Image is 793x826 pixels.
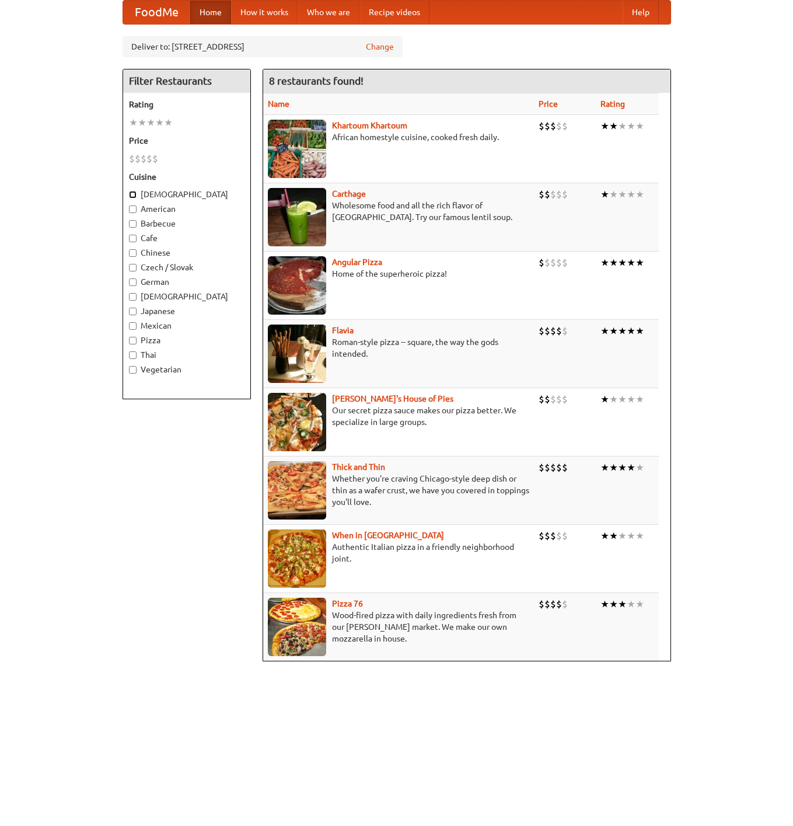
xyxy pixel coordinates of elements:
li: ★ [609,256,618,269]
li: $ [544,393,550,406]
a: Price [539,99,558,109]
label: Vegetarian [129,364,244,375]
li: ★ [635,393,644,406]
li: ★ [635,598,644,611]
li: ★ [129,116,138,129]
li: $ [562,256,568,269]
li: ★ [627,325,635,337]
input: Vegetarian [129,366,137,374]
p: Our secret pizza sauce makes our pizza better. We specialize in large groups. [268,405,529,428]
input: Mexican [129,322,137,330]
li: $ [562,461,568,474]
li: ★ [600,598,609,611]
label: Thai [129,349,244,361]
label: Barbecue [129,218,244,229]
label: Czech / Slovak [129,262,244,273]
p: African homestyle cuisine, cooked fresh daily. [268,131,529,143]
li: ★ [618,120,627,133]
li: ★ [635,461,644,474]
li: ★ [635,256,644,269]
li: ★ [618,461,627,474]
input: [DEMOGRAPHIC_DATA] [129,191,137,198]
img: angular.jpg [268,256,326,315]
li: ★ [618,256,627,269]
li: $ [550,598,556,611]
h5: Cuisine [129,171,244,183]
li: $ [539,461,544,474]
li: ★ [600,529,609,542]
li: $ [544,120,550,133]
a: Home [190,1,231,24]
p: Roman-style pizza -- square, the way the gods intended. [268,336,529,360]
input: Japanese [129,308,137,315]
li: ★ [609,529,618,542]
li: $ [556,325,562,337]
input: German [129,278,137,286]
li: $ [544,461,550,474]
label: German [129,276,244,288]
li: $ [556,256,562,269]
label: [DEMOGRAPHIC_DATA] [129,291,244,302]
h5: Rating [129,99,244,110]
input: American [129,205,137,213]
img: khartoum.jpg [268,120,326,178]
input: Thai [129,351,137,359]
li: $ [556,188,562,201]
li: $ [550,188,556,201]
li: $ [146,152,152,165]
li: ★ [138,116,146,129]
li: ★ [635,120,644,133]
a: Rating [600,99,625,109]
li: ★ [609,598,618,611]
a: Thick and Thin [332,462,385,472]
b: Angular Pizza [332,257,382,267]
li: ★ [618,598,627,611]
li: $ [562,188,568,201]
li: $ [152,152,158,165]
li: ★ [600,325,609,337]
li: $ [544,325,550,337]
a: When in [GEOGRAPHIC_DATA] [332,531,444,540]
img: luigis.jpg [268,393,326,451]
li: $ [539,529,544,542]
b: Pizza 76 [332,599,363,608]
p: Wholesome food and all the rich flavor of [GEOGRAPHIC_DATA]. Try our famous lentil soup. [268,200,529,223]
li: ★ [609,325,618,337]
a: Who we are [298,1,359,24]
li: $ [550,120,556,133]
input: Chinese [129,249,137,257]
label: Cafe [129,232,244,244]
label: [DEMOGRAPHIC_DATA] [129,189,244,200]
input: Barbecue [129,220,137,228]
li: $ [141,152,146,165]
input: Cafe [129,235,137,242]
h4: Filter Restaurants [123,69,250,93]
a: [PERSON_NAME]'s House of Pies [332,394,453,403]
a: Carthage [332,189,366,198]
a: Flavia [332,326,354,335]
img: thick.jpg [268,461,326,520]
li: ★ [618,188,627,201]
li: $ [539,120,544,133]
li: $ [562,120,568,133]
li: ★ [600,120,609,133]
li: ★ [609,120,618,133]
li: ★ [627,598,635,611]
li: $ [550,325,556,337]
li: $ [556,529,562,542]
p: Whether you're craving Chicago-style deep dish or thin as a wafer crust, we have you covered in t... [268,473,529,508]
label: Pizza [129,334,244,346]
li: ★ [627,461,635,474]
li: ★ [600,393,609,406]
li: ★ [618,529,627,542]
li: $ [539,188,544,201]
label: Chinese [129,247,244,259]
li: $ [556,598,562,611]
li: $ [550,461,556,474]
li: ★ [146,116,155,129]
li: ★ [635,325,644,337]
a: Change [366,41,394,53]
